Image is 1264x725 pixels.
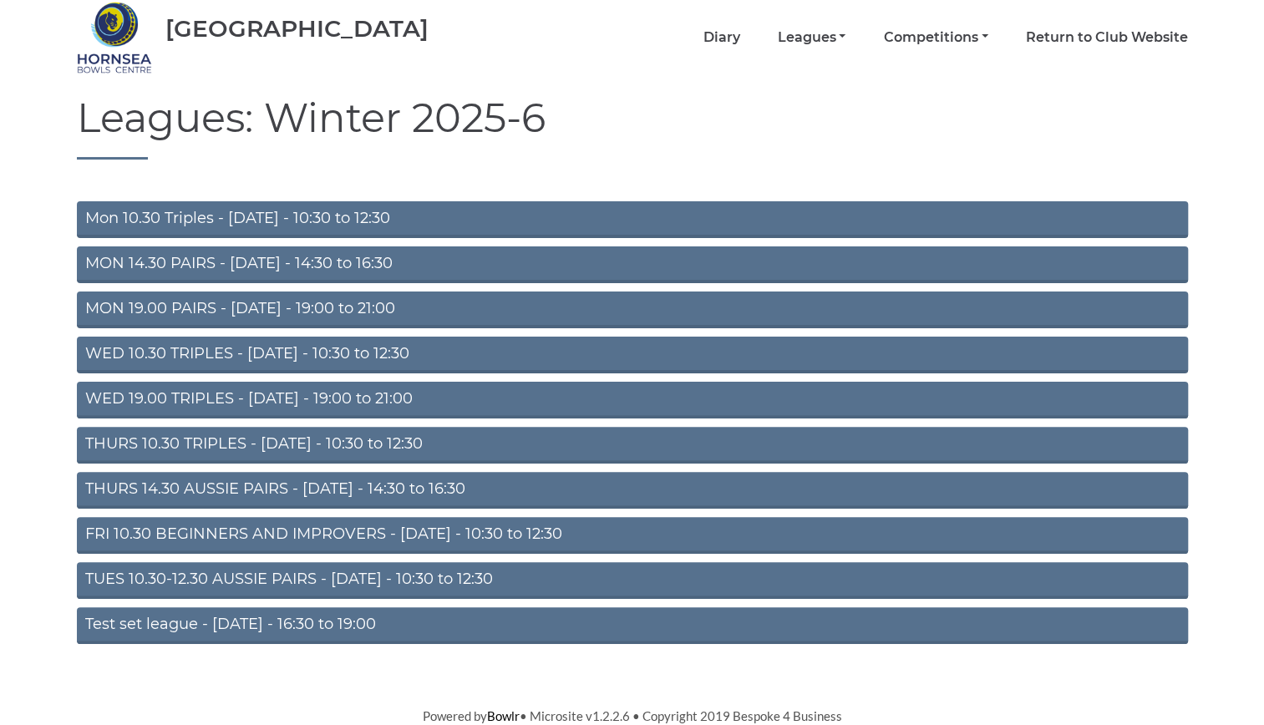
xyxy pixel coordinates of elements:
[77,201,1188,238] a: Mon 10.30 Triples - [DATE] - 10:30 to 12:30
[777,28,845,47] a: Leagues
[77,337,1188,373] a: WED 10.30 TRIPLES - [DATE] - 10:30 to 12:30
[77,517,1188,554] a: FRI 10.30 BEGINNERS AND IMPROVERS - [DATE] - 10:30 to 12:30
[77,246,1188,283] a: MON 14.30 PAIRS - [DATE] - 14:30 to 16:30
[77,472,1188,509] a: THURS 14.30 AUSSIE PAIRS - [DATE] - 14:30 to 16:30
[703,28,739,47] a: Diary
[423,708,842,723] span: Powered by • Microsite v1.2.2.6 • Copyright 2019 Bespoke 4 Business
[77,562,1188,599] a: TUES 10.30-12.30 AUSSIE PAIRS - [DATE] - 10:30 to 12:30
[487,708,520,723] a: Bowlr
[883,28,987,47] a: Competitions
[77,427,1188,464] a: THURS 10.30 TRIPLES - [DATE] - 10:30 to 12:30
[1026,28,1188,47] a: Return to Club Website
[165,16,429,42] div: [GEOGRAPHIC_DATA]
[77,382,1188,418] a: WED 19.00 TRIPLES - [DATE] - 19:00 to 21:00
[77,292,1188,328] a: MON 19.00 PAIRS - [DATE] - 19:00 to 21:00
[77,96,1188,160] h1: Leagues: Winter 2025-6
[77,607,1188,644] a: Test set league - [DATE] - 16:30 to 19:00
